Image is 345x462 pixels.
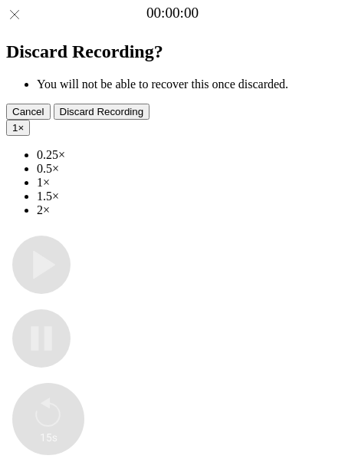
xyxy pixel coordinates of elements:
a: 00:00:00 [146,5,199,21]
li: 1× [37,176,339,190]
li: 0.5× [37,162,339,176]
li: 1.5× [37,190,339,203]
button: Discard Recording [54,104,150,120]
span: 1 [12,122,18,134]
li: You will not be able to recover this once discarded. [37,78,339,91]
li: 2× [37,203,339,217]
button: 1× [6,120,30,136]
li: 0.25× [37,148,339,162]
h2: Discard Recording? [6,41,339,62]
button: Cancel [6,104,51,120]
